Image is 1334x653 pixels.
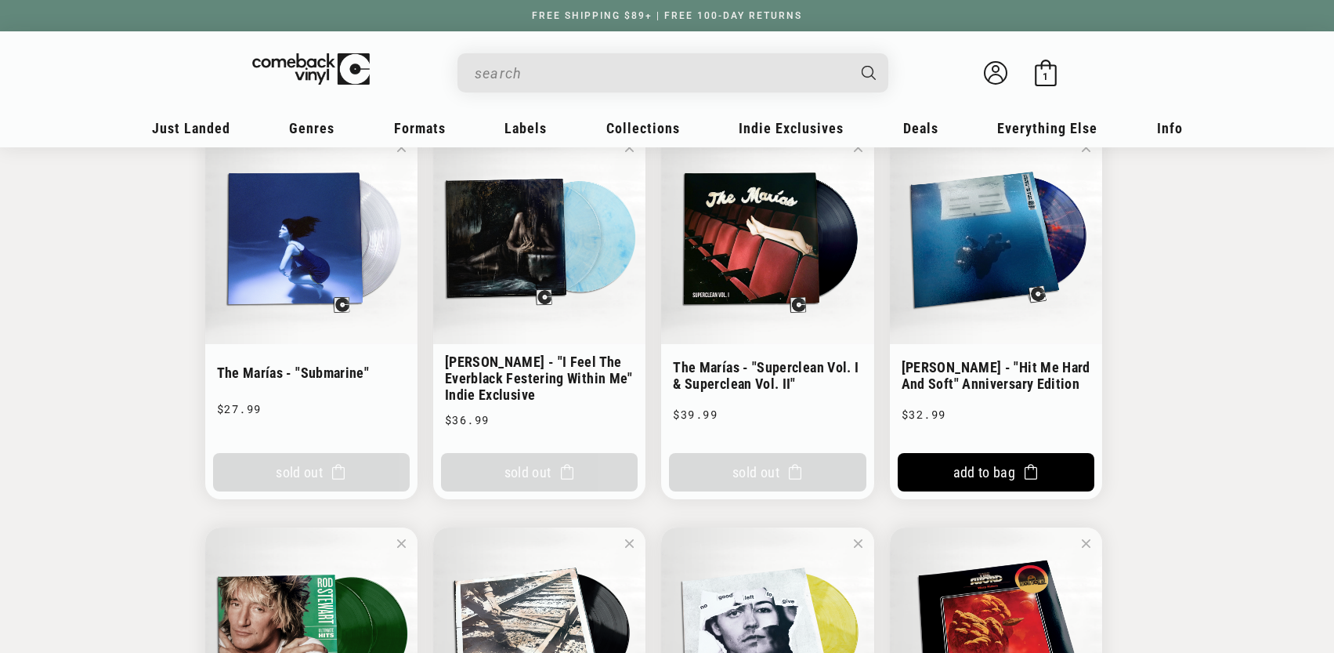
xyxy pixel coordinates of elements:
button: Delete The SteelDrivers - "Hammer Down" [620,534,639,553]
span: Labels [504,120,547,136]
div: Search [457,53,888,93]
img: ComebackVinyl.com [252,53,370,85]
button: Delete Movements - "No Good Left To Give" 2025 Pressing [848,534,868,553]
button: Search [848,53,890,93]
span: Formats [394,120,446,136]
a: FREE SHIPPING $89+ | FREE 100-DAY RETURNS [516,10,818,21]
span: Just Landed [152,120,230,136]
button: Delete Rod Stewart - "Ultimate Hits" [392,534,411,553]
span: Deals [903,120,938,136]
span: Collections [606,120,680,136]
span: Indie Exclusives [739,120,844,136]
input: When autocomplete results are available use up and down arrows to review and enter to select [475,57,846,89]
button: Add To Bag [898,453,1094,492]
span: Info [1157,120,1183,136]
span: 1 [1043,71,1048,82]
span: Everything Else [997,120,1097,136]
button: Sold Out [213,453,410,492]
button: Sold Out [669,453,866,492]
button: Delete The Sword - "Warp Riders" RSD 2025 [1076,534,1096,553]
span: Genres [289,120,334,136]
button: Sold Out [441,453,638,492]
